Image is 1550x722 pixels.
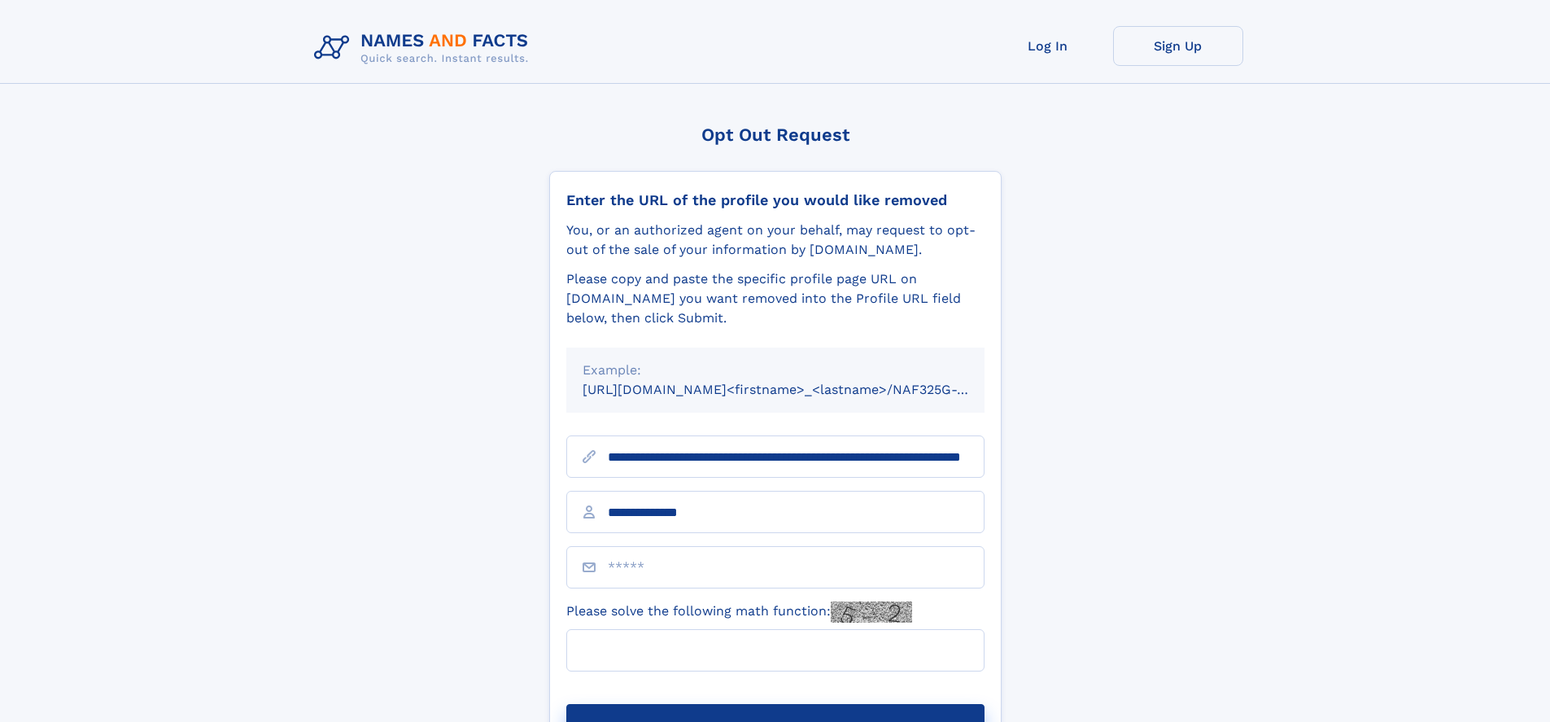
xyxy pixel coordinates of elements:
small: [URL][DOMAIN_NAME]<firstname>_<lastname>/NAF325G-xxxxxxxx [583,382,1015,397]
img: Logo Names and Facts [308,26,542,70]
a: Log In [983,26,1113,66]
label: Please solve the following math function: [566,602,912,623]
div: Please copy and paste the specific profile page URL on [DOMAIN_NAME] you want removed into the Pr... [566,269,985,328]
div: Example: [583,361,968,380]
a: Sign Up [1113,26,1243,66]
div: You, or an authorized agent on your behalf, may request to opt-out of the sale of your informatio... [566,221,985,260]
div: Opt Out Request [549,125,1002,145]
div: Enter the URL of the profile you would like removed [566,191,985,209]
